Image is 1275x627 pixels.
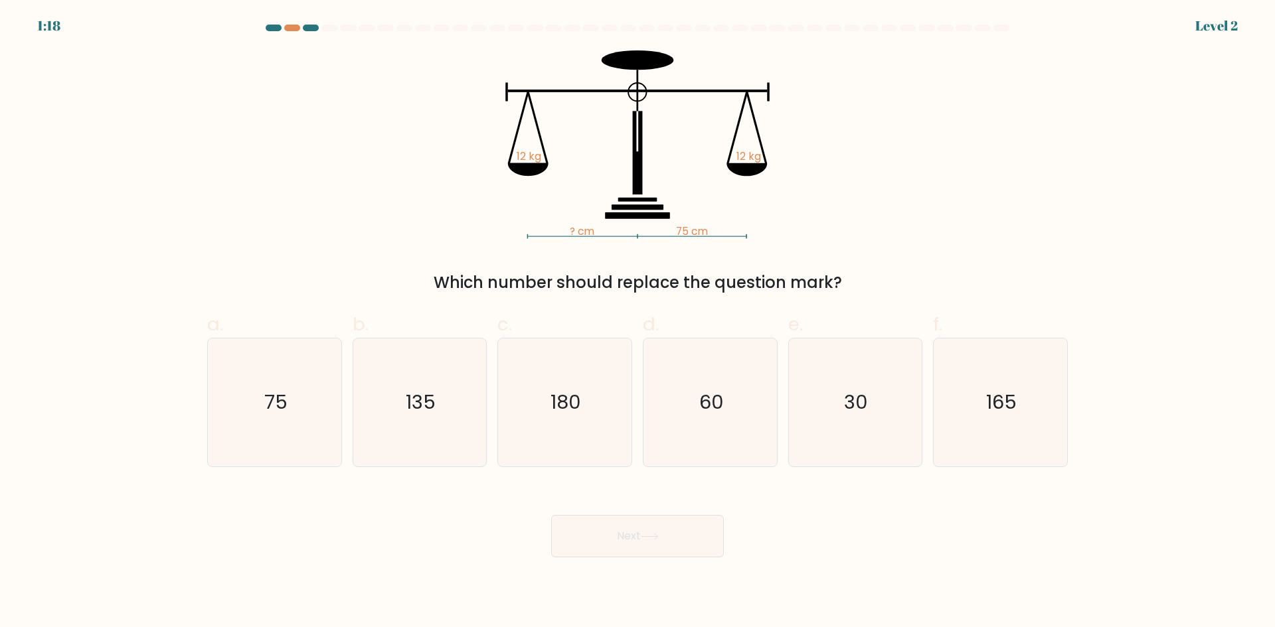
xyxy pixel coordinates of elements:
span: b. [353,311,369,337]
button: Next [551,515,724,557]
text: 180 [551,389,582,415]
text: 60 [699,389,724,415]
span: c. [497,311,512,337]
div: Which number should replace the question mark? [215,271,1060,295]
tspan: 12 kg [736,149,761,163]
text: 135 [406,389,436,415]
span: e. [788,311,803,337]
div: 1:18 [37,16,60,36]
span: d. [643,311,659,337]
span: f. [933,311,942,337]
div: Level 2 [1195,16,1238,36]
tspan: 75 cm [676,224,708,238]
text: 30 [845,389,869,415]
span: a. [207,311,223,337]
tspan: ? cm [570,224,594,238]
text: 165 [987,389,1017,415]
tspan: 12 kg [517,149,541,163]
text: 75 [264,389,288,415]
